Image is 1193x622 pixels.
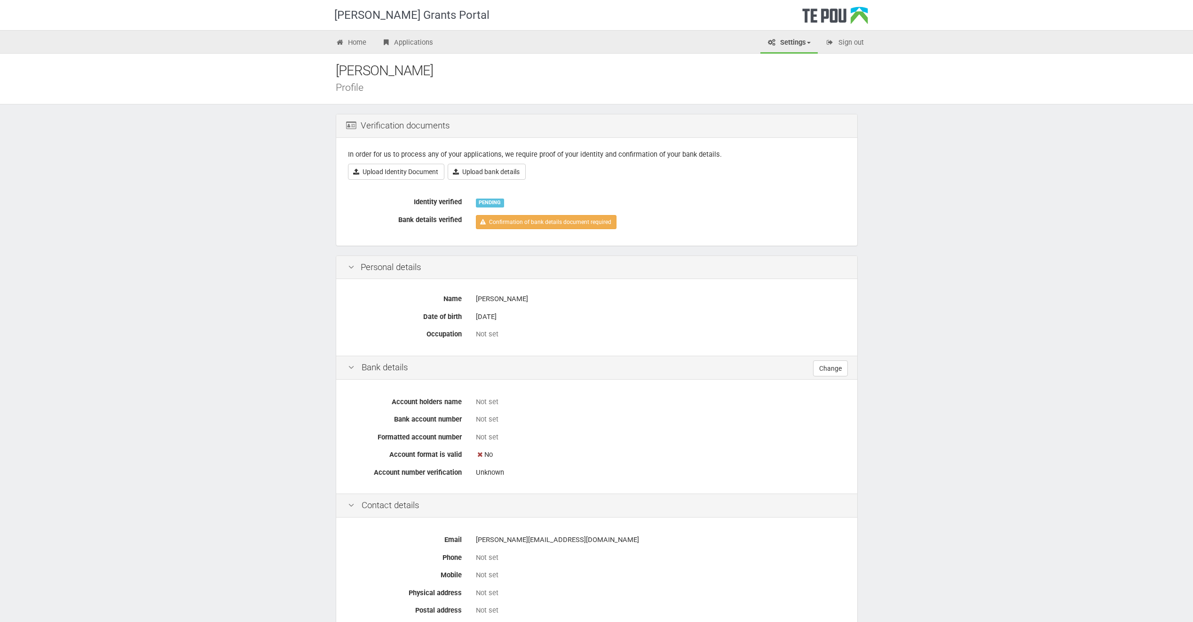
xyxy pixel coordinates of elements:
[341,411,469,424] label: Bank account number
[476,199,504,207] div: PENDING
[341,567,469,580] label: Mobile
[476,553,845,563] div: Not set
[476,329,845,339] div: Not set
[341,394,469,407] label: Account holders name
[329,33,374,54] a: Home
[336,61,872,81] div: [PERSON_NAME]
[341,194,469,207] label: Identity verified
[819,33,871,54] a: Sign out
[476,606,845,615] div: Not set
[802,7,868,30] div: Te Pou Logo
[341,429,469,442] label: Formatted account number
[336,494,857,518] div: Contact details
[476,570,845,580] div: Not set
[336,114,857,138] div: Verification documents
[448,164,526,180] a: Upload bank details
[476,415,845,424] div: Not set
[476,588,845,598] div: Not set
[341,447,469,460] label: Account format is valid
[341,585,469,598] label: Physical address
[348,164,444,180] a: Upload Identity Document
[476,447,845,463] div: No
[476,464,845,481] div: Unknown
[476,291,845,307] div: [PERSON_NAME]
[476,432,845,442] div: Not set
[336,256,857,279] div: Personal details
[341,212,469,225] label: Bank details verified
[341,309,469,322] label: Date of birth
[813,360,848,376] a: Change
[476,215,616,229] a: Confirmation of bank details document required
[336,356,857,380] div: Bank details
[476,532,845,548] div: [PERSON_NAME][EMAIL_ADDRESS][DOMAIN_NAME]
[341,532,469,545] label: Email
[341,326,469,339] label: Occupation
[348,150,845,159] p: In order for us to process any of your applications, we require proof of your identity and confir...
[476,309,845,325] div: [DATE]
[341,464,469,478] label: Account number verification
[341,291,469,304] label: Name
[476,397,845,407] div: Not set
[760,33,818,54] a: Settings
[336,82,872,92] div: Profile
[341,602,469,615] label: Postal address
[374,33,440,54] a: Applications
[341,550,469,563] label: Phone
